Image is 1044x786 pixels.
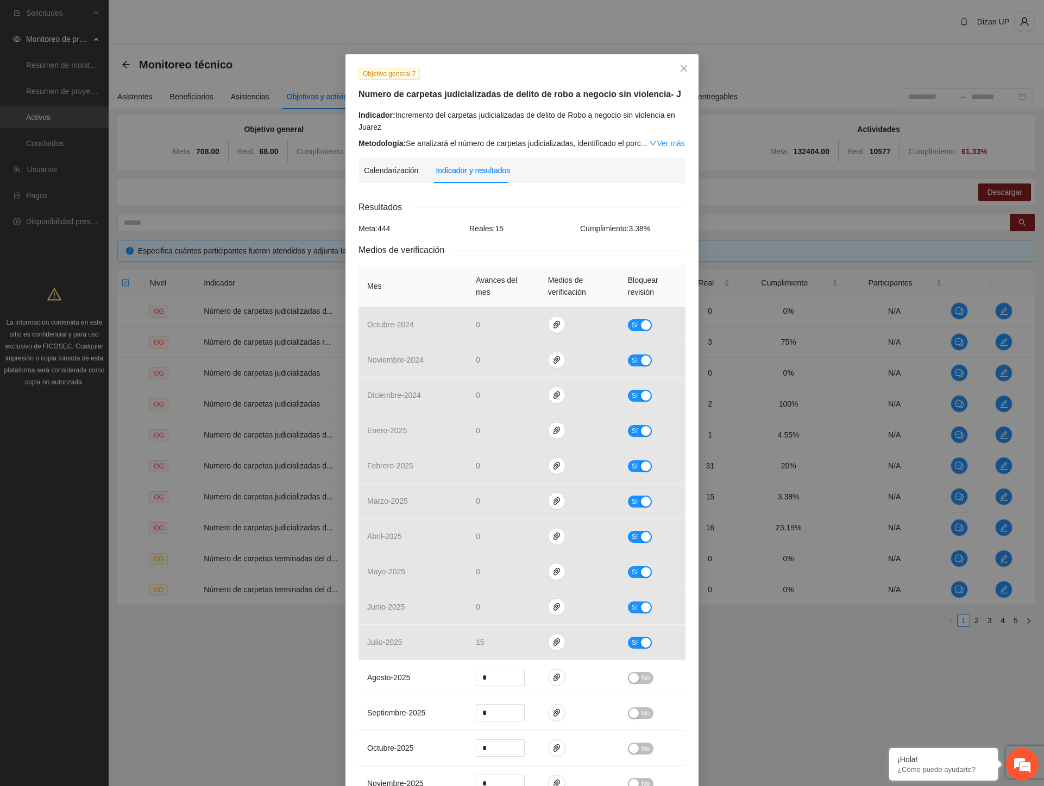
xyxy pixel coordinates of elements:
span: 0 [476,461,480,470]
span: Sí [632,390,638,402]
span: No [642,743,650,755]
button: paper-clip [548,492,565,510]
span: Sí [632,531,638,543]
span: febrero - 2025 [367,461,413,470]
button: paper-clip [548,739,565,757]
span: paper-clip [549,356,565,364]
button: paper-clip [548,386,565,404]
button: paper-clip [548,669,565,686]
span: diciembre - 2024 [367,391,421,400]
span: 0 [476,356,480,364]
span: No [642,672,650,684]
span: septiembre - 2025 [367,708,425,717]
span: down [649,140,657,147]
span: ... [641,139,647,148]
span: paper-clip [549,461,565,470]
span: julio - 2025 [367,638,402,646]
span: octubre - 2024 [367,320,414,329]
span: paper-clip [549,391,565,400]
div: ¡Hola! [897,755,990,764]
span: Sí [632,601,638,613]
button: paper-clip [548,563,565,580]
span: Sí [632,354,638,366]
span: 15 [476,638,485,646]
span: 0 [476,426,480,435]
span: Objetivo general 7 [359,68,420,80]
button: paper-clip [548,633,565,651]
span: Medios de verificación [359,243,453,257]
span: agosto - 2025 [367,673,410,682]
span: Sí [632,425,638,437]
span: 0 [476,603,480,611]
span: Sí [632,496,638,508]
button: paper-clip [548,598,565,616]
span: Sí [632,319,638,331]
span: Reales: 15 [469,224,504,233]
button: paper-clip [548,351,565,369]
span: octubre - 2025 [367,744,414,752]
div: Cumplimiento: 3.38 % [577,223,688,234]
span: enero - 2025 [367,426,407,435]
strong: Metodología: [359,139,406,148]
p: ¿Cómo puedo ayudarte? [897,765,990,774]
div: Indicador y resultados [436,164,510,176]
span: paper-clip [549,426,565,435]
th: Avances del mes [467,265,539,307]
button: paper-clip [548,457,565,474]
button: paper-clip [548,704,565,721]
span: Sí [632,460,638,472]
span: marzo - 2025 [367,497,408,505]
span: No [642,707,650,719]
button: paper-clip [548,528,565,545]
span: noviembre - 2024 [367,356,424,364]
div: Meta: 444 [356,223,467,234]
span: paper-clip [549,673,565,682]
span: 0 [476,320,480,329]
div: Incremento del carpetas judicializadas de delito de Robo a negocio sin violencia en Juarez [359,109,685,133]
span: 0 [476,497,480,505]
span: paper-clip [549,744,565,752]
th: Bloquear revisión [619,265,685,307]
button: paper-clip [548,422,565,439]
span: paper-clip [549,497,565,505]
span: Sí [632,566,638,578]
span: paper-clip [549,567,565,576]
span: Sí [632,637,638,649]
span: close [680,64,688,73]
div: Se analizará el número de carpetas judicializadas, identificado el porc [359,137,685,149]
strong: Indicador: [359,111,395,119]
span: paper-clip [549,320,565,329]
span: paper-clip [549,532,565,541]
span: paper-clip [549,638,565,646]
span: mayo - 2025 [367,567,405,576]
span: paper-clip [549,708,565,717]
a: Expand [649,139,684,148]
span: abril - 2025 [367,532,402,541]
div: Calendarización [364,164,418,176]
h5: Numero de carpetas judicializadas de delito de robo a negocio sin violencia- J [359,88,685,101]
span: 0 [476,532,480,541]
span: 0 [476,391,480,400]
span: Resultados [359,200,411,214]
span: junio - 2025 [367,603,405,611]
button: paper-clip [548,316,565,333]
span: paper-clip [549,603,565,611]
th: Mes [359,265,467,307]
th: Medios de verificación [539,265,619,307]
span: 0 [476,567,480,576]
button: Close [669,54,699,84]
